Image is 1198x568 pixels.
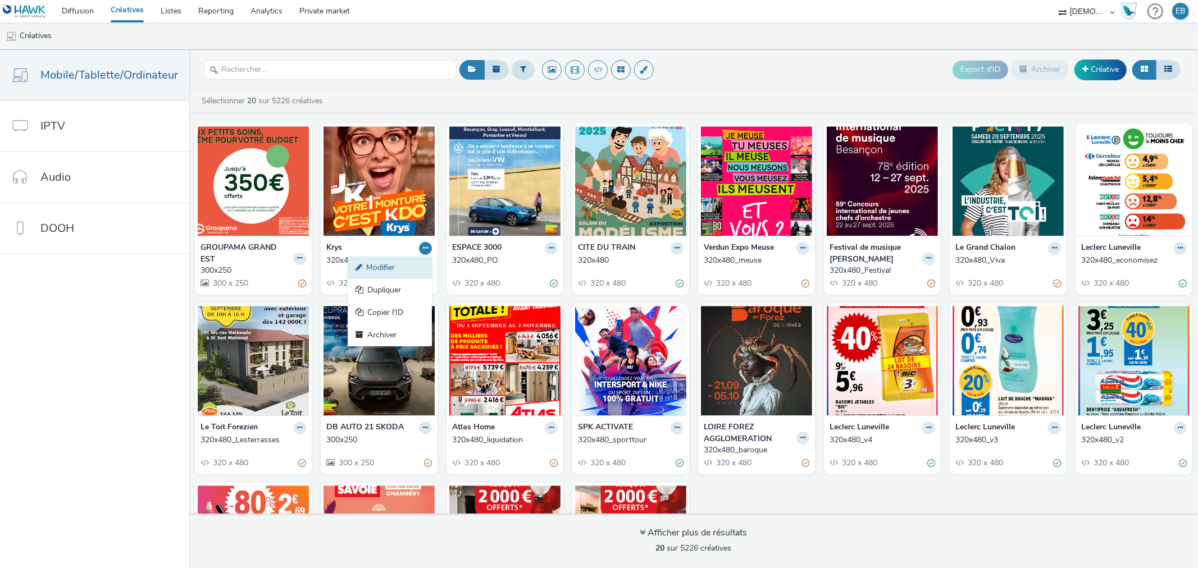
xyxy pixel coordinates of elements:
[701,306,812,415] img: 320x480_baroque visual
[463,278,500,288] span: 320 x 480
[348,324,432,346] a: Archiver
[955,255,1056,266] div: 320x480_Viva
[198,306,309,415] img: 320x480_Lesterrasses visual
[967,457,1003,468] span: 320 x 480
[201,95,327,106] a: Sélectionner sur 5226 créatives
[1179,277,1187,289] div: Valide
[578,422,633,434] strong: SPK ACTIVATE
[927,457,935,469] div: Valide
[201,242,290,265] strong: GROUPAMA GRAND EST
[550,457,558,469] div: Partiellement valide
[1156,60,1181,79] button: Liste
[1078,306,1190,415] img: 320x480_v2 visual
[326,242,342,255] strong: Krys
[204,60,457,80] input: Rechercher...
[201,265,302,276] div: 300x250
[704,422,794,445] strong: LOIRE FOREZ AGGLOMERATION
[953,61,1008,79] button: Export d'ID
[801,277,809,289] div: Partiellement valide
[1092,278,1129,288] span: 320 x 480
[298,277,306,289] div: Partiellement valide
[40,118,65,134] span: IPTV
[212,278,248,288] span: 300 x 250
[575,306,686,415] img: 320x480_sporttour visual
[578,434,684,446] a: 320x480_sporttour
[640,526,748,539] div: Afficher plus de résultats
[830,434,931,446] div: 320x480_v4
[1120,2,1142,20] a: Hawk Academy
[1132,60,1156,79] button: Grille
[348,301,432,324] a: Copier l'ID
[1078,126,1190,236] img: 320x480_economisez visual
[452,242,502,255] strong: ESPACE 3000
[578,434,679,446] div: 320x480_sporttour
[326,434,427,446] div: 300x250
[827,126,938,236] img: 320x480_Festival visual
[201,434,302,446] div: 320x480_Lesterrasses
[212,457,248,468] span: 320 x 480
[830,265,935,276] a: 320x480_Festival
[704,255,805,266] div: 320x480_meuse
[40,67,178,83] span: Mobile/Tablette/Ordinateur
[830,434,935,446] a: 320x480_v4
[6,31,17,42] img: mobile
[201,434,306,446] a: 320x480_Lesterrasses
[1176,3,1186,20] div: EB
[1053,457,1061,469] div: Valide
[1081,242,1141,255] strong: Leclerc Luneville
[967,278,1003,288] span: 320 x 480
[40,220,74,236] span: DOOH
[348,256,432,279] a: Modifier
[953,126,1064,236] img: 320x480_Viva visual
[1011,60,1069,79] button: Archiver
[955,255,1061,266] a: 320x480_Viva
[676,277,684,289] div: Valide
[1179,457,1187,469] div: Valide
[247,95,256,106] strong: 20
[704,445,805,456] div: 320x480_baroque
[1081,255,1182,266] div: 320x480_economisez
[827,306,938,415] img: 320x480_v4 visual
[830,242,919,265] strong: Festival de musique [PERSON_NAME]
[326,255,432,266] a: 320x480_krys
[452,255,553,266] div: 320x480_PO
[449,126,561,236] img: 320x480_PO visual
[452,434,558,446] a: 320x480_liquidation
[338,457,374,468] span: 300 x 250
[452,434,553,446] div: 320x480_liquidation
[715,278,751,288] span: 320 x 480
[326,422,404,434] strong: DB AUTO 21 SKODA
[1081,255,1187,266] a: 320x480_economisez
[550,277,558,289] div: Valide
[298,457,306,469] div: Partiellement valide
[324,306,435,415] img: 300x250 visual
[449,306,561,415] img: 320x480_liquidation visual
[1081,434,1182,446] div: 320x480_v2
[1053,277,1061,289] div: Partiellement valide
[452,255,558,266] a: 320x480_PO
[589,457,626,468] span: 320 x 480
[424,457,432,469] div: Partiellement valide
[338,278,374,288] span: 320 x 480
[1120,2,1137,20] img: Hawk Academy
[715,457,751,468] span: 320 x 480
[1074,59,1127,80] a: Créative
[841,457,877,468] span: 320 x 480
[452,422,495,434] strong: Atlas Home
[348,279,432,301] a: Dupliquer
[201,422,258,434] strong: Le Toit Forezien
[955,422,1015,434] strong: Leclerc Luneville
[704,242,774,255] strong: Verdun Expo Meuse
[3,4,46,19] img: undefined Logo
[578,255,679,266] div: 320x480
[201,265,306,276] a: 300x250
[701,126,812,236] img: 320x480_meuse visual
[326,434,432,446] a: 300x250
[40,169,71,185] span: Audio
[656,543,665,553] strong: 20
[578,255,684,266] a: 320x480
[1081,422,1141,434] strong: Leclerc Luneville
[578,242,635,255] strong: CITE DU TRAIN
[198,126,309,236] img: 300x250 visual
